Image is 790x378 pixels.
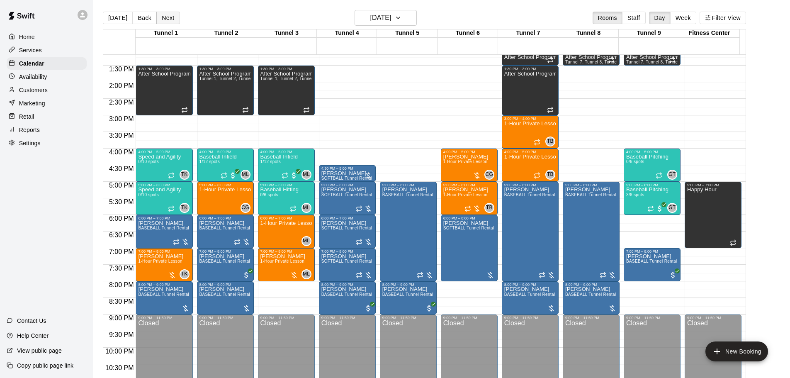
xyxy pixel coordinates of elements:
[19,86,48,94] p: Customers
[443,193,488,197] span: 1-Hour Private Lesson
[19,139,41,147] p: Settings
[258,66,315,115] div: 1:30 PM – 3:00 PM: After School Program
[502,66,559,115] div: 1:30 PM – 3:00 PM: After School Program
[138,316,190,320] div: 9:00 PM – 11:59 PM
[485,171,493,179] span: CG
[321,166,373,171] div: 4:30 PM – 5:00 PM
[199,150,251,154] div: 4:00 PM – 5:00 PM
[364,304,372,312] span: All customers have paid
[441,182,498,215] div: 5:00 PM – 6:00 PM: 1-Hour Private Lesson
[260,216,312,220] div: 6:00 PM – 7:00 PM
[687,183,739,187] div: 5:00 PM – 7:00 PM
[321,226,372,230] span: SOFTBALL Tunnel Rental
[181,171,187,179] span: TK
[136,248,192,281] div: 7:00 PM – 8:00 PM: 1-Hour Private Lesson
[608,57,615,63] span: Recurring event
[382,292,433,297] span: BASEBALL Tunnel Rental
[199,259,250,263] span: BASEBALL Tunnel Rental
[136,149,192,182] div: 4:00 PM – 5:00 PM: Speed and Agility
[107,66,136,73] span: 1:30 PM
[619,29,679,37] div: Tunnel 9
[547,171,554,179] span: TB
[626,159,644,164] span: 0/6 spots filled
[321,249,373,254] div: 7:00 PM – 8:00 PM
[258,182,315,215] div: 5:00 PM – 6:00 PM: Baseball Hitting
[199,316,251,320] div: 9:00 PM – 11:59 PM
[107,331,136,338] span: 9:30 PM
[656,205,664,213] span: All customers have paid
[7,71,87,83] a: Availability
[425,304,433,312] span: All customers have paid
[669,271,677,279] span: All customers have paid
[382,283,434,287] div: 8:00 PM – 9:00 PM
[558,29,619,37] div: Tunnel 8
[258,215,315,248] div: 6:00 PM – 7:00 PM: 1-Hour Private Lesson
[705,341,768,361] button: add
[502,281,559,315] div: 8:00 PM – 9:00 PM: BASEBALL Tunnel Rental
[685,182,741,248] div: 5:00 PM – 7:00 PM: Happy Hour
[668,171,676,179] span: GT
[107,298,136,305] span: 8:30 PM
[502,149,559,182] div: 4:00 PM – 5:00 PM: 1-Hour Private Lesson
[7,110,87,123] a: Retail
[181,107,188,113] span: Recurring event
[321,259,372,263] span: SOFTBALL Tunnel Rental
[656,172,662,179] span: Recurring event
[504,117,556,121] div: 3:00 PM – 4:00 PM
[241,203,250,213] div: Corrin Green
[260,316,312,320] div: 9:00 PM – 11:59 PM
[136,182,192,215] div: 5:00 PM – 6:00 PM: Speed and Agility
[103,348,136,355] span: 10:00 PM
[593,12,622,24] button: Rooms
[504,67,556,71] div: 1:30 PM – 3:00 PM
[7,137,87,149] div: Settings
[547,57,554,63] span: Recurring event
[173,239,180,245] span: Recurring event
[19,73,47,81] p: Availability
[290,171,298,180] span: All customers have paid
[181,270,187,278] span: TK
[417,272,423,278] span: Recurring event
[7,57,87,70] a: Calendar
[671,170,677,180] span: Gilbert Tussey
[199,292,250,297] span: BASEBALL Tunnel Rental
[545,137,555,146] div: Tate Budnick
[197,66,254,115] div: 1:30 PM – 3:00 PM: After School Program
[260,159,281,164] span: 1/12 spots filled
[242,271,250,279] span: All customers have paid
[626,316,678,320] div: 9:00 PM – 11:59 PM
[197,182,254,215] div: 5:00 PM – 6:00 PM: 1-Hour Private Lesson
[377,29,438,37] div: Tunnel 5
[504,183,556,187] div: 5:00 PM – 8:00 PM
[180,170,190,180] div: Trey Kamachi
[103,364,136,371] span: 10:30 PM
[17,317,46,325] p: Contact Us
[321,193,372,197] span: SOFTBALL Tunnel Rental
[138,150,190,154] div: 4:00 PM – 5:00 PM
[168,172,175,179] span: Recurring event
[498,29,559,37] div: Tunnel 7
[199,249,251,254] div: 7:00 PM – 8:00 PM
[443,226,494,230] span: SOFTBALL Tunnel Rental
[138,292,189,297] span: BASEBALL Tunnel Rental
[626,183,678,187] div: 5:00 PM – 6:00 PM
[622,12,646,24] button: Staff
[180,269,190,279] div: Trey Kamachi
[7,44,87,56] div: Services
[260,67,312,71] div: 1:30 PM – 3:00 PM
[7,84,87,96] div: Customers
[199,226,250,230] span: BASEBALL Tunnel Rental
[303,107,310,113] span: Recurring event
[486,204,493,212] span: TB
[7,31,87,43] a: Home
[305,170,311,180] span: Marcus Lucas
[244,170,250,180] span: Marcus Lucas
[197,248,254,281] div: 7:00 PM – 8:00 PM: BASEBALL Tunnel Rental
[730,239,737,246] span: Recurring event
[549,137,555,146] span: Tate Budnick
[138,193,158,197] span: 0/10 spots filled
[136,66,192,115] div: 1:30 PM – 3:00 PM: After School Program
[17,361,73,370] p: Copy public page link
[443,159,488,164] span: 1-Hour Private Lesson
